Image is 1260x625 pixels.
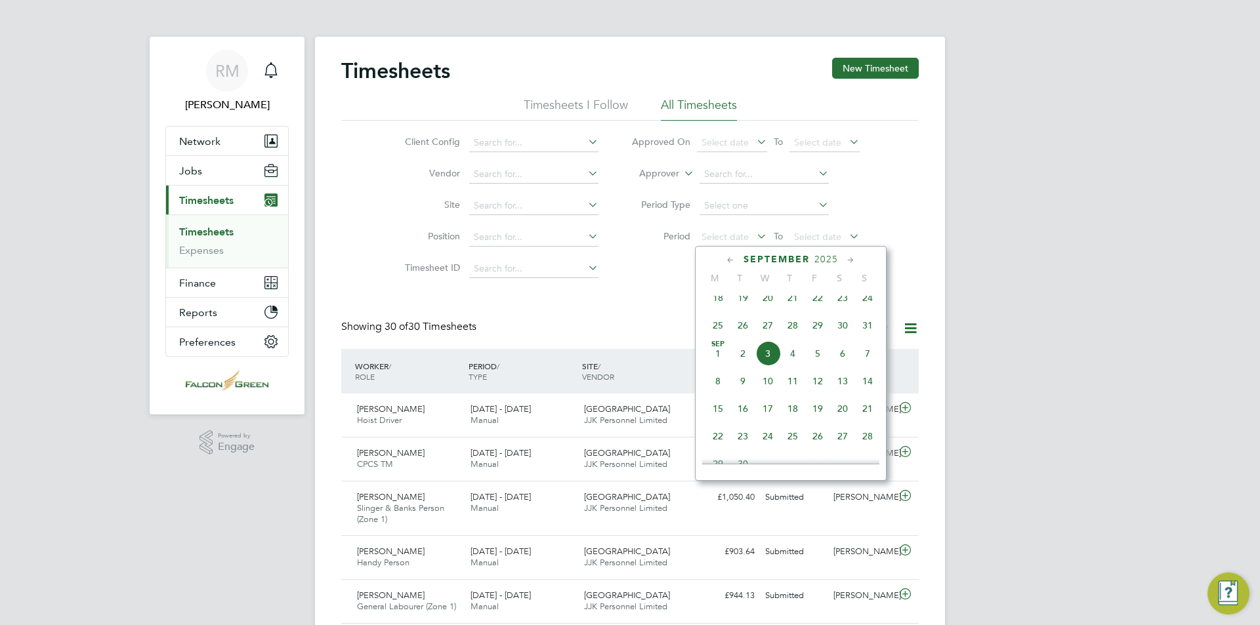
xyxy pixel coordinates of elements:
span: JJK Personnel Limited [584,502,667,514]
img: falcongreen-logo-retina.png [186,370,268,391]
span: Handy Person [357,557,409,568]
span: [PERSON_NAME] [357,403,425,414]
div: £1,294.17 [692,443,760,464]
button: Engage Resource Center [1207,573,1249,615]
span: [DATE] - [DATE] [471,447,531,458]
input: Search for... [469,134,598,152]
span: 19 [805,396,830,421]
label: Approver [620,167,679,180]
div: [PERSON_NAME] [828,541,896,563]
a: Expenses [179,244,224,256]
div: Timesheets [166,214,288,268]
span: 3 [755,341,780,366]
span: 30 [830,313,855,338]
span: 29 [705,451,730,476]
span: 22 [805,285,830,310]
button: Network [166,127,288,155]
span: RM [215,62,240,79]
span: 11 [780,369,805,393]
span: 16 [730,396,755,421]
span: [GEOGRAPHIC_DATA] [584,546,670,557]
span: 4 [780,341,805,366]
span: JJK Personnel Limited [584,414,667,426]
span: S [852,272,877,284]
span: 26 [805,424,830,449]
span: 15 [705,396,730,421]
span: 31 [855,313,880,338]
div: £944.13 [692,585,760,607]
input: Search for... [469,228,598,247]
label: Period [631,230,690,242]
span: 7 [855,341,880,366]
span: JJK Personnel Limited [584,557,667,568]
span: [DATE] - [DATE] [471,590,531,601]
span: 27 [830,424,855,449]
span: [DATE] - [DATE] [471,403,531,414]
div: Submitted [760,541,828,563]
span: [PERSON_NAME] [357,491,425,502]
span: 21 [780,285,805,310]
span: M [702,272,727,284]
span: TYPE [469,371,487,382]
button: Finance [166,268,288,297]
span: To [770,133,787,150]
span: [PERSON_NAME] [357,447,425,458]
span: Hoist Driver [357,414,402,426]
span: Select date [702,231,749,243]
span: W [752,272,777,284]
span: 23 [830,285,855,310]
span: [GEOGRAPHIC_DATA] [584,491,670,502]
span: 5 [805,341,830,366]
span: JJK Personnel Limited [584,458,667,470]
span: 20 [830,396,855,421]
input: Search for... [469,165,598,184]
span: 6 [830,341,855,366]
label: Site [401,199,460,211]
span: / [598,361,600,371]
label: Period Type [631,199,690,211]
span: 28 [780,313,805,338]
span: 30 of [385,320,408,333]
span: 19 [730,285,755,310]
span: [GEOGRAPHIC_DATA] [584,447,670,458]
span: To [770,228,787,245]
span: Sep [705,341,730,348]
span: General Labourer (Zone 1) [357,601,456,612]
span: 24 [855,285,880,310]
nav: Main navigation [150,37,304,414]
span: S [827,272,852,284]
span: 27 [755,313,780,338]
button: Jobs [166,156,288,185]
span: Manual [471,414,499,426]
span: Slinger & Banks Person (Zone 1) [357,502,444,525]
span: 23 [730,424,755,449]
span: JJK Personnel Limited [584,601,667,612]
span: 9 [730,369,755,393]
span: 30 Timesheets [385,320,476,333]
span: 17 [755,396,780,421]
span: 24 [755,424,780,449]
span: Manual [471,502,499,514]
button: New Timesheet [832,58,919,79]
span: / [497,361,499,371]
span: 1 [705,341,730,366]
span: T [727,272,752,284]
span: 28 [855,424,880,449]
span: [GEOGRAPHIC_DATA] [584,403,670,414]
span: 25 [705,313,730,338]
span: [PERSON_NAME] [357,590,425,601]
span: 18 [705,285,730,310]
span: Manual [471,557,499,568]
span: ROLE [355,371,375,382]
span: Timesheets [179,194,234,207]
li: All Timesheets [661,97,737,121]
span: 10 [755,369,780,393]
span: 2 [730,341,755,366]
div: [PERSON_NAME] [828,585,896,607]
span: Reports [179,306,217,319]
span: Jobs [179,165,202,177]
span: [PERSON_NAME] [357,546,425,557]
div: [PERSON_NAME] [828,487,896,508]
span: Select date [794,136,841,148]
div: SITE [579,354,692,388]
